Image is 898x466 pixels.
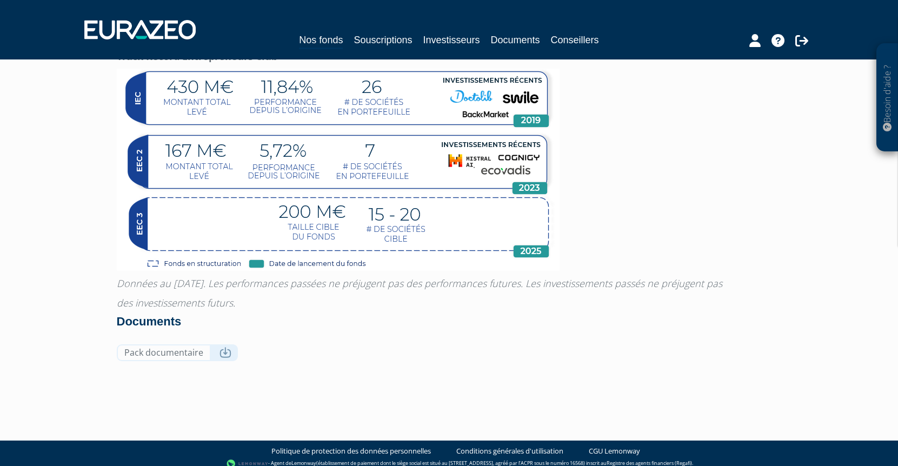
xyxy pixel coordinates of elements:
[299,32,343,49] a: Nos fonds
[589,446,640,456] a: CGU Lemonway
[456,446,563,456] a: Conditions générales d'utilisation
[117,344,238,361] a: Pack documentaire
[84,20,196,39] img: 1732889491-logotype_eurazeo_blanc_rvb.png
[117,277,722,290] em: Données au [DATE]. Les performances passées ne préjugent pas des performances futures. Les invest...
[881,49,894,147] p: Besoin d'aide ?
[551,32,599,48] a: Conseillers
[354,32,412,48] a: Souscriptions
[423,32,480,48] a: Investisseurs
[491,32,540,48] a: Documents
[117,50,277,63] strong: Track Record Entrepreneurs Club
[117,315,182,328] strong: Documents
[117,296,235,309] em: des investissements futurs.
[271,446,431,456] a: Politique de protection des données personnelles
